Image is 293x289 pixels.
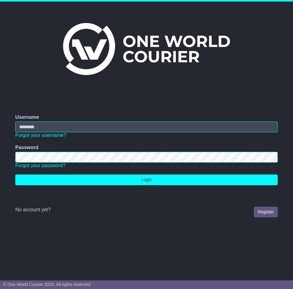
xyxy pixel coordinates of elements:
a: Forgot your username? [15,133,66,138]
div: No account yet? [15,207,278,212]
button: Login [15,175,278,185]
label: Password [15,144,39,150]
a: Forgot your password? [15,163,65,168]
img: One World [63,23,230,75]
span: © One World Courier 2025. All rights reserved. [3,282,91,287]
label: Username [15,114,39,120]
a: Register [254,207,278,217]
